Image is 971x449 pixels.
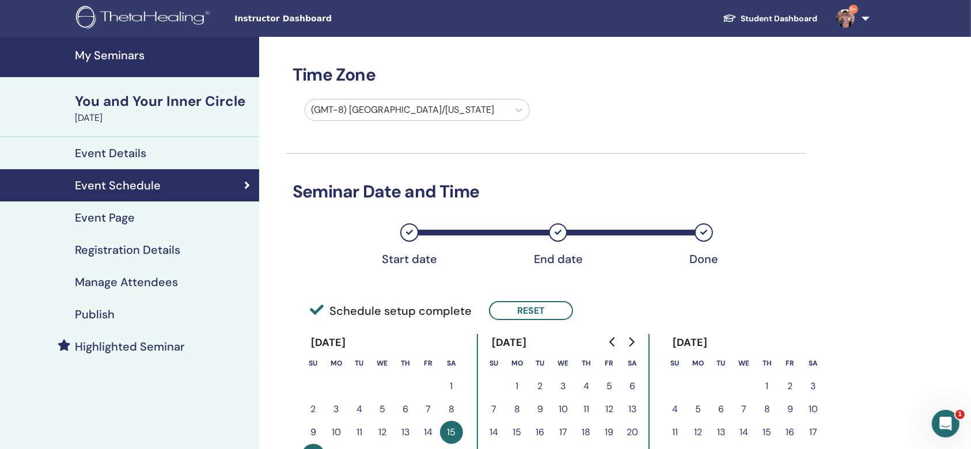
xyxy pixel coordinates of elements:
button: 1 [440,375,463,398]
h4: Manage Attendees [75,275,178,289]
div: You and Your Inner Circle [75,92,252,111]
th: Friday [598,352,621,375]
img: logo.png [76,6,214,32]
button: 16 [779,421,802,444]
th: Wednesday [552,352,575,375]
button: 14 [483,421,506,444]
div: Done [675,252,733,266]
button: 16 [529,421,552,444]
button: 14 [733,421,756,444]
h3: Seminar Date and Time [286,181,805,202]
th: Friday [417,352,440,375]
h4: Publish [75,307,115,321]
img: default.jpg [836,9,855,28]
iframe: Intercom live chat [932,410,959,437]
div: [DATE] [483,334,536,352]
th: Tuesday [348,352,371,375]
th: Thursday [575,352,598,375]
button: 9 [529,398,552,421]
button: 17 [802,421,825,444]
button: 19 [598,421,621,444]
button: 11 [575,398,598,421]
button: 9 [779,398,802,421]
th: Thursday [756,352,779,375]
div: End date [529,252,587,266]
div: [DATE] [75,111,252,125]
h4: Event Details [75,146,146,160]
h4: Event Page [75,211,135,224]
div: [DATE] [302,334,355,352]
button: Reset [489,301,573,320]
h3: Time Zone [286,64,805,85]
h4: Registration Details [75,243,180,257]
th: Saturday [802,352,825,375]
button: 13 [621,398,644,421]
button: 6 [394,398,417,421]
th: Saturday [621,352,644,375]
span: 1 [955,410,965,419]
button: 1 [756,375,779,398]
button: 2 [302,398,325,421]
th: Monday [686,352,710,375]
button: 3 [552,375,575,398]
button: 9 [302,421,325,444]
span: 9+ [849,5,858,14]
th: Sunday [663,352,686,375]
button: 2 [529,375,552,398]
button: 10 [325,421,348,444]
th: Sunday [483,352,506,375]
button: 7 [417,398,440,421]
span: Instructor Dashboard [234,13,407,25]
th: Wednesday [371,352,394,375]
button: 7 [733,398,756,421]
button: 5 [371,398,394,421]
button: 6 [710,398,733,421]
button: 1 [506,375,529,398]
th: Wednesday [733,352,756,375]
h4: My Seminars [75,48,252,62]
button: 5 [686,398,710,421]
button: 15 [506,421,529,444]
button: 11 [663,421,686,444]
button: 13 [710,421,733,444]
button: 2 [779,375,802,398]
span: Schedule setup complete [310,302,472,319]
button: 12 [371,421,394,444]
button: 20 [621,421,644,444]
button: 13 [394,421,417,444]
button: 4 [663,398,686,421]
button: 3 [802,375,825,398]
button: 8 [440,398,463,421]
th: Friday [779,352,802,375]
th: Tuesday [710,352,733,375]
th: Monday [506,352,529,375]
button: 3 [325,398,348,421]
button: 8 [506,398,529,421]
a: Student Dashboard [714,8,827,29]
th: Sunday [302,352,325,375]
button: 12 [598,398,621,421]
button: 10 [552,398,575,421]
button: 5 [598,375,621,398]
th: Saturday [440,352,463,375]
th: Tuesday [529,352,552,375]
h4: Highlighted Seminar [75,340,185,353]
button: 15 [756,421,779,444]
h4: Event Schedule [75,178,161,192]
button: 18 [575,421,598,444]
div: Start date [381,252,438,266]
button: 14 [417,421,440,444]
button: 6 [621,375,644,398]
button: 12 [686,421,710,444]
div: [DATE] [663,334,717,352]
button: 15 [440,421,463,444]
button: 17 [552,421,575,444]
button: 10 [802,398,825,421]
th: Thursday [394,352,417,375]
th: Monday [325,352,348,375]
button: Go to previous month [604,330,622,353]
img: graduation-cap-white.svg [723,13,737,23]
button: Go to next month [622,330,640,353]
a: You and Your Inner Circle[DATE] [68,92,259,125]
button: 11 [348,421,371,444]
